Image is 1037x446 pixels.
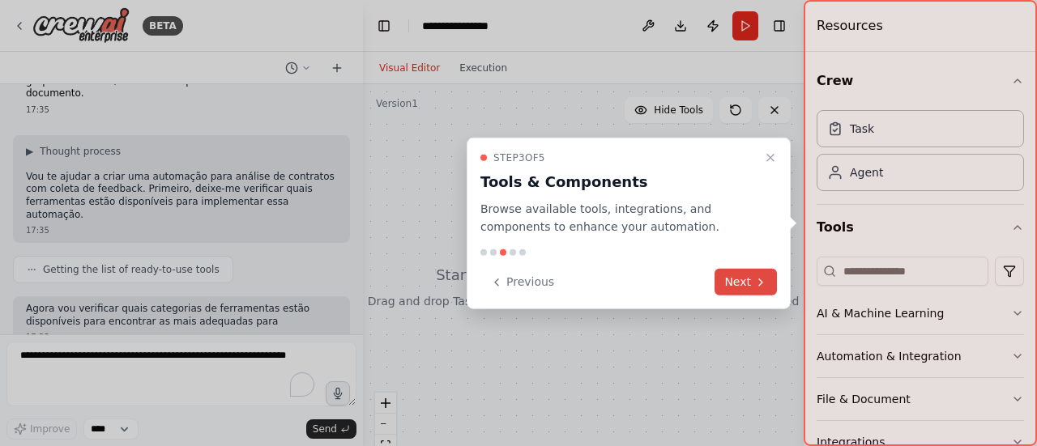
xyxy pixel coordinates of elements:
p: Browse available tools, integrations, and components to enhance your automation. [480,199,757,236]
h3: Tools & Components [480,170,757,193]
span: Step 3 of 5 [493,151,545,164]
button: Hide left sidebar [373,15,395,37]
button: Previous [480,269,564,295]
button: Close walkthrough [761,147,780,167]
button: Next [715,269,777,295]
